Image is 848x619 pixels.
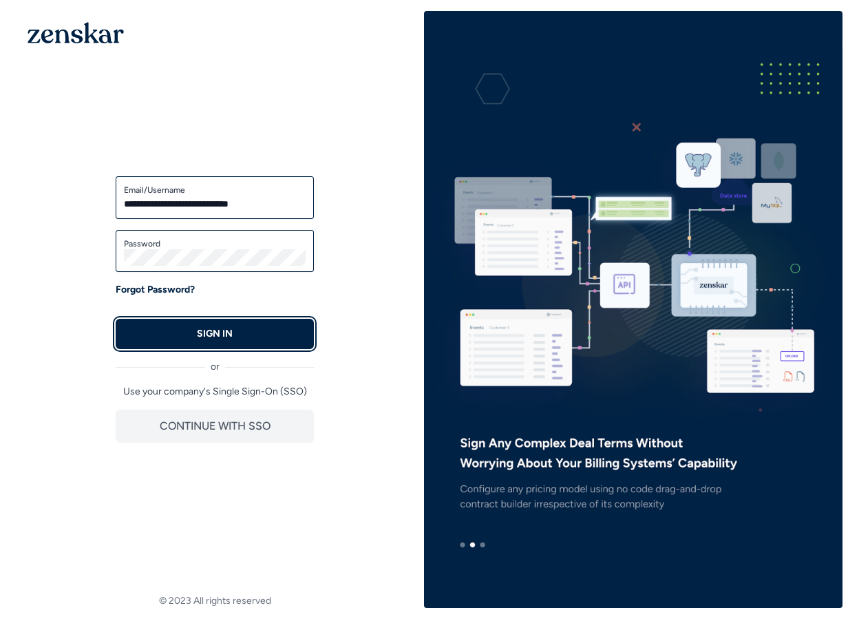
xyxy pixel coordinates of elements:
label: Password [124,238,306,249]
button: SIGN IN [116,319,314,349]
img: 1OGAJ2xQqyY4LXKgY66KYq0eOWRCkrZdAb3gUhuVAqdWPZE9SRJmCz+oDMSn4zDLXe31Ii730ItAGKgCKgCCgCikA4Av8PJUP... [28,22,124,43]
div: or [116,349,314,374]
footer: © 2023 All rights reserved [6,594,424,608]
button: CONTINUE WITH SSO [116,410,314,443]
img: e3ZQAAAMhDCM8y96E9JIIDxLgAABAgQIECBAgAABAgQyAoJA5mpDCRAgQIAAAQIECBAgQIAAAQIECBAgQKAsIAiU37edAAECB... [424,41,842,578]
a: Forgot Password? [116,283,195,297]
p: Use your company's Single Sign-On (SSO) [116,385,314,399]
p: SIGN IN [197,327,233,341]
label: Email/Username [124,185,306,196]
